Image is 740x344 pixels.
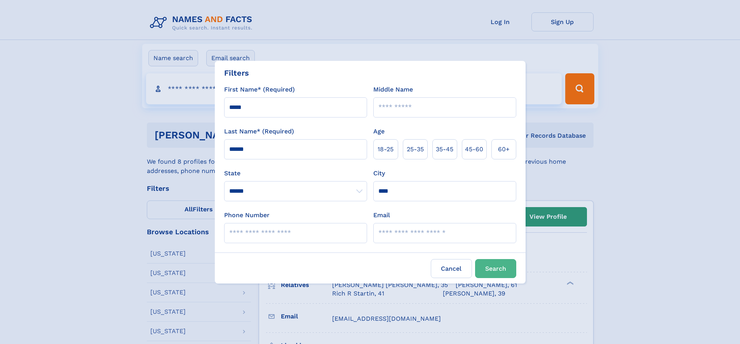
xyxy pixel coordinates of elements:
[431,259,472,278] label: Cancel
[378,145,394,154] span: 18‑25
[373,85,413,94] label: Middle Name
[224,67,249,79] div: Filters
[373,127,385,136] label: Age
[475,259,516,278] button: Search
[407,145,424,154] span: 25‑35
[224,127,294,136] label: Last Name* (Required)
[224,85,295,94] label: First Name* (Required)
[436,145,453,154] span: 35‑45
[373,169,385,178] label: City
[465,145,483,154] span: 45‑60
[373,211,390,220] label: Email
[498,145,510,154] span: 60+
[224,211,270,220] label: Phone Number
[224,169,367,178] label: State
